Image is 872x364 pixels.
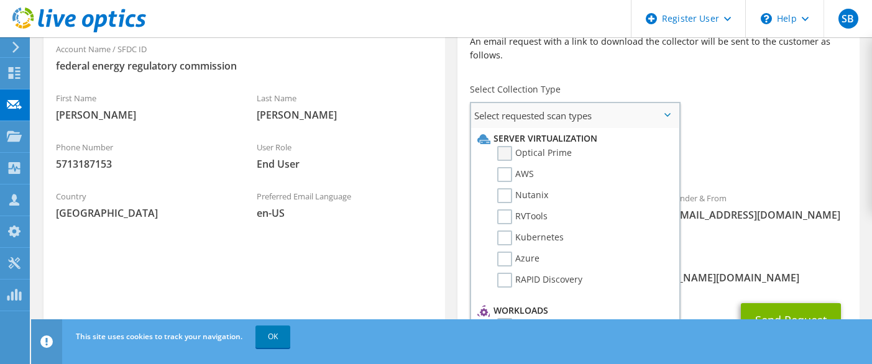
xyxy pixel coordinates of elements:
[838,9,858,29] span: SB
[671,208,847,222] span: [EMAIL_ADDRESS][DOMAIN_NAME]
[44,183,244,226] div: Country
[761,13,772,24] svg: \n
[56,108,232,122] span: [PERSON_NAME]
[257,206,433,220] span: en-US
[471,103,679,128] span: Select requested scan types
[741,303,841,337] button: Send Request
[244,183,445,226] div: Preferred Email Language
[257,157,433,171] span: End User
[497,167,534,182] label: AWS
[474,303,672,318] li: Workloads
[56,59,433,73] span: federal energy regulatory commission
[497,230,564,245] label: Kubernetes
[497,273,582,288] label: RAPID Discovery
[457,133,859,179] div: Requested Collections
[257,108,433,122] span: [PERSON_NAME]
[457,185,658,242] div: To
[56,206,232,220] span: [GEOGRAPHIC_DATA]
[457,248,859,291] div: CC & Reply To
[497,318,561,333] label: SQL Server
[44,36,445,79] div: Account Name / SFDC ID
[470,83,561,96] label: Select Collection Type
[255,325,290,348] a: OK
[659,185,860,228] div: Sender & From
[470,35,847,62] p: An email request with a link to download the collector will be sent to the customer as follows.
[497,252,539,266] label: Azure
[44,134,244,177] div: Phone Number
[497,146,572,161] label: Optical Prime
[497,188,548,203] label: Nutanix
[76,331,242,342] span: This site uses cookies to track your navigation.
[244,85,445,128] div: Last Name
[44,85,244,128] div: First Name
[497,209,548,224] label: RVTools
[474,131,672,146] li: Server Virtualization
[56,157,232,171] span: 5713187153
[244,134,445,177] div: User Role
